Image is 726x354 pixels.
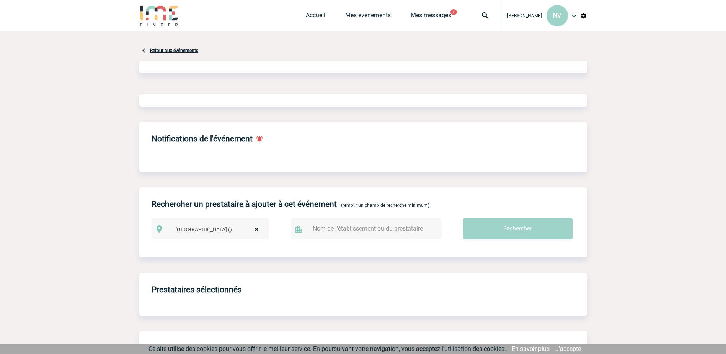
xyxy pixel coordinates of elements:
a: En savoir plus [512,345,550,352]
span: [PERSON_NAME] [507,13,542,18]
a: J'accepte [555,345,581,352]
a: Mes événements [345,11,391,22]
img: IME-Finder [139,5,179,26]
a: Accueil [306,11,325,22]
span: Ile de France () [172,224,266,235]
h4: Rechercher un prestataire à ajouter à cet événement [152,200,337,209]
span: Ce site utilise des cookies pour vous offrir le meilleur service. En poursuivant votre navigation... [148,345,506,352]
a: Retour aux événements [150,48,198,53]
span: NV [553,12,561,19]
input: Rechercher [463,218,573,239]
span: × [255,224,258,235]
button: 1 [450,9,457,15]
h4: Notifications de l'événement [152,134,253,143]
span: (remplir un champ de recherche minimum) [341,203,429,208]
input: Nom de l'établissement ou du prestataire [311,223,429,234]
h4: Prestataires sélectionnés [152,285,242,294]
a: Mes messages [411,11,451,22]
